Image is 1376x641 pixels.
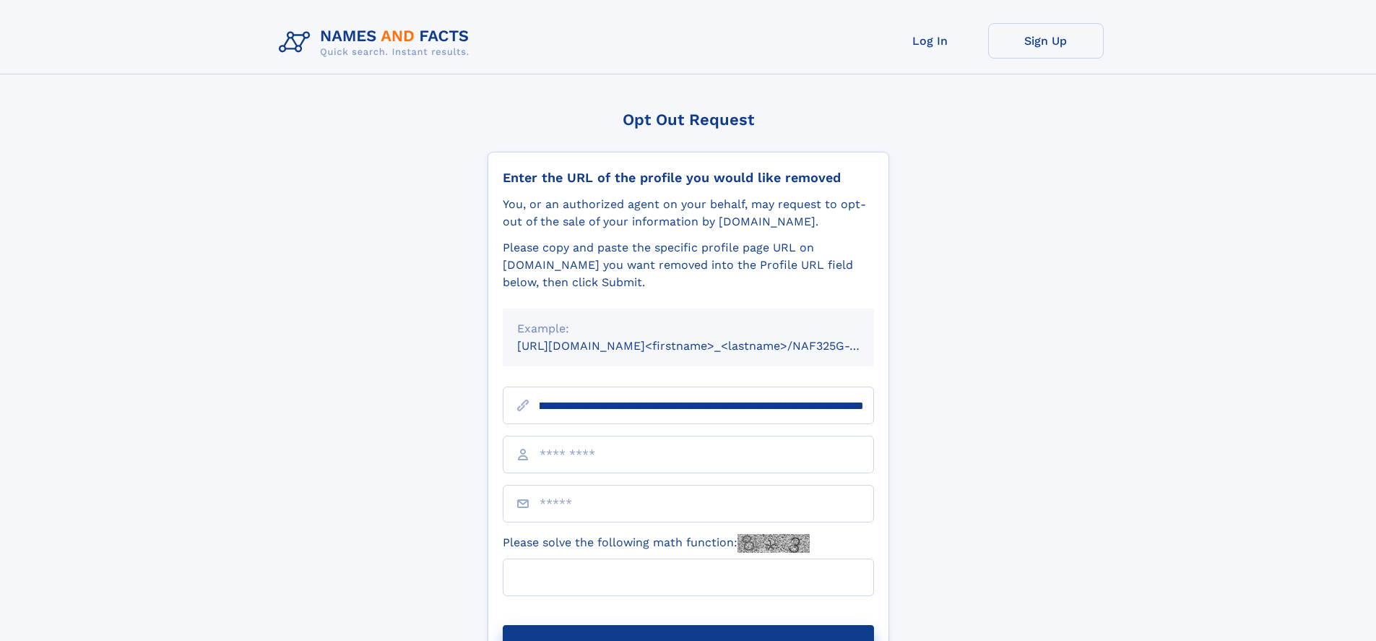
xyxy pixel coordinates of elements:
[503,239,874,291] div: Please copy and paste the specific profile page URL on [DOMAIN_NAME] you want removed into the Pr...
[488,111,889,129] div: Opt Out Request
[503,170,874,186] div: Enter the URL of the profile you would like removed
[988,23,1104,59] a: Sign Up
[517,320,860,337] div: Example:
[503,534,810,553] label: Please solve the following math function:
[503,196,874,231] div: You, or an authorized agent on your behalf, may request to opt-out of the sale of your informatio...
[873,23,988,59] a: Log In
[273,23,481,62] img: Logo Names and Facts
[517,339,901,353] small: [URL][DOMAIN_NAME]<firstname>_<lastname>/NAF325G-xxxxxxxx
